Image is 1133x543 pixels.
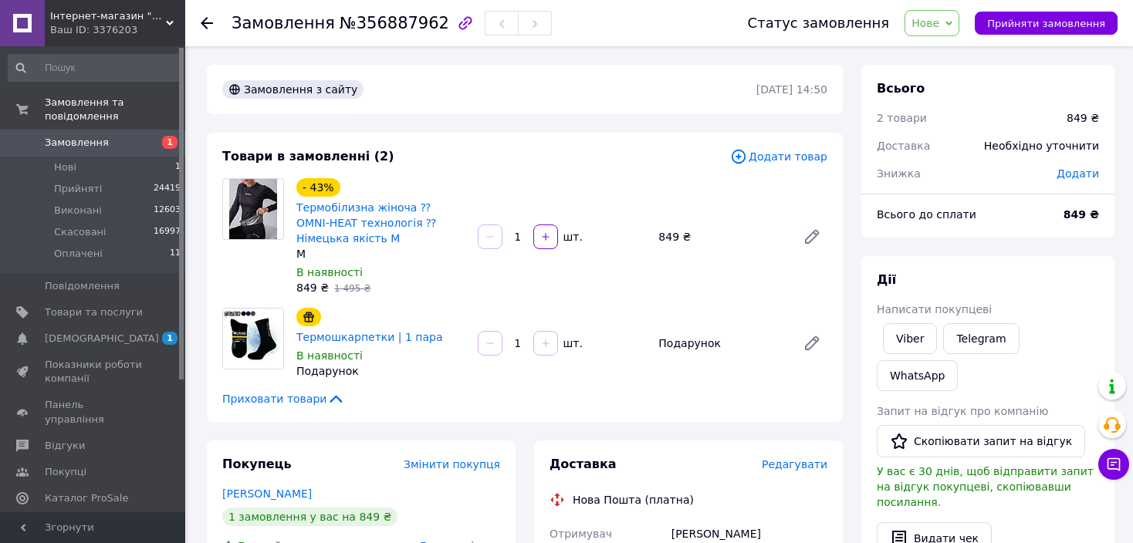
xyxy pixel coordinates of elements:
div: Нова Пошта (платна) [569,492,698,508]
span: Замовлення [232,14,335,32]
span: Отримувач [550,528,612,540]
button: Прийняти замовлення [975,12,1118,35]
a: Viber [883,323,937,354]
span: Покупці [45,465,86,479]
div: шт. [560,336,584,351]
span: Дії [877,272,896,287]
span: 24419 [154,182,181,196]
span: Змінити покупця [404,458,500,470]
span: 1 [175,160,181,174]
span: Скасовані [54,225,107,239]
span: Каталог ProSale [45,491,128,505]
span: Редагувати [762,458,827,470]
a: Редагувати [796,328,827,359]
span: Показники роботи компанії [45,358,143,386]
button: Чат з покупцем [1098,449,1129,480]
span: Знижка [877,167,921,180]
div: - 43% [296,178,340,197]
span: 1 495 ₴ [334,283,370,294]
span: Оплачені [54,247,103,261]
div: Необхідно уточнити [975,129,1108,163]
time: [DATE] 14:50 [756,83,827,96]
span: №356887962 [340,14,449,32]
div: шт. [560,229,584,245]
span: У вас є 30 днів, щоб відправити запит на відгук покупцеві, скопіювавши посилання. [877,465,1094,508]
a: Термобілизна жіноча ⁇ OMNI-HEAT технологія ⁇ Німецька якість M [296,201,436,245]
span: Інтернет-магазин "Multi Brand" [50,9,166,23]
span: Покупець [222,457,292,471]
div: Статус замовлення [748,15,890,31]
div: 849 ₴ [652,226,790,248]
span: Відгуки [45,439,85,453]
span: Додати [1057,167,1099,180]
a: Термошкарпетки | 1 пара [296,331,443,343]
span: 1 [162,332,178,345]
b: 849 ₴ [1064,208,1099,221]
span: Додати товар [730,148,827,165]
img: Термошкарпетки | 1 пара [223,309,283,369]
span: В наявності [296,349,363,362]
input: Пошук [8,54,182,82]
span: Написати покупцеві [877,303,992,315]
div: M [296,246,465,261]
div: Повернутися назад [201,15,213,31]
span: 11 [170,247,181,261]
a: Редагувати [796,221,827,252]
a: Telegram [943,323,1019,354]
span: Прийняти замовлення [987,18,1105,29]
span: Панель управління [45,398,143,426]
div: Ваш ID: 3376203 [50,23,185,37]
div: 1 замовлення у вас на 849 ₴ [222,508,397,526]
span: Нові [54,160,76,174]
span: Приховати товари [222,391,345,406]
span: Нове [911,17,939,29]
span: Всього [877,81,925,96]
div: Подарунок [296,363,465,379]
span: Товари в замовленні (2) [222,149,394,164]
span: [DEMOGRAPHIC_DATA] [45,332,159,346]
span: Всього до сплати [877,208,976,221]
a: [PERSON_NAME] [222,487,312,500]
span: 12603 [154,204,181,218]
span: 1 [162,136,178,149]
span: Виконані [54,204,102,218]
span: Прийняті [54,182,102,196]
span: 16997 [154,225,181,239]
span: Доставка [877,140,930,152]
img: Термобілизна жіноча ⁇ OMNI-HEAT технологія ⁇ Німецька якість M [229,179,278,239]
button: Скопіювати запит на відгук [877,425,1085,457]
span: 849 ₴ [296,282,329,294]
span: Доставка [550,457,617,471]
a: WhatsApp [877,360,958,391]
div: Замовлення з сайту [222,80,364,99]
span: Замовлення та повідомлення [45,96,185,123]
span: Запит на відгук про компанію [877,405,1048,417]
span: Замовлення [45,136,109,150]
div: Подарунок [652,332,790,354]
div: 849 ₴ [1067,110,1099,126]
span: 2 товари [877,112,927,124]
span: В наявності [296,266,363,278]
span: Товари та послуги [45,305,143,319]
span: Повідомлення [45,279,120,293]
